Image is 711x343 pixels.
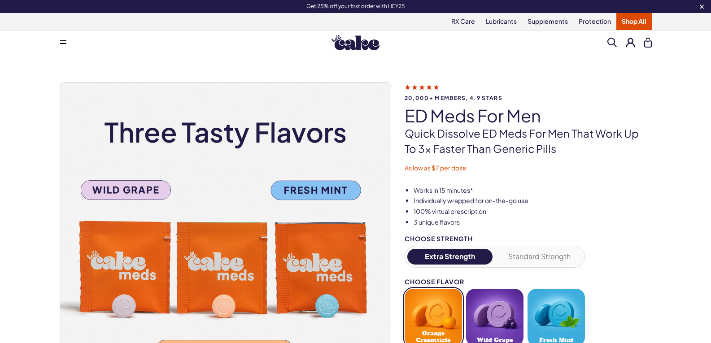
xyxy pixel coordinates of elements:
a: Shop All [616,13,652,30]
button: Standard Strength [497,249,582,265]
div: Choose Flavor [405,278,585,285]
a: 20,000+ members, 4.9 stars [405,83,652,101]
li: Works in 15 minutes* [414,186,652,195]
h1: ED Meds for Men [405,106,652,125]
a: Lubricants [480,13,522,30]
p: Quick dissolve ED Meds for men that work up to 3x faster than generic pills [405,126,652,156]
span: 20,000+ members, 4.9 stars [405,95,652,101]
div: Choose Strength [405,235,585,242]
li: 100% virtual prescription [414,207,652,216]
a: Supplements [522,13,573,30]
li: 3 unique flavors [414,218,652,227]
button: Extra Strength [407,249,493,265]
a: Protection [573,13,616,30]
li: Individually wrapped for on-the-go use [414,196,652,205]
img: Hello Cake [332,35,379,50]
a: RX Care [446,13,480,30]
p: As low as $7 per dose [405,164,652,173]
div: Get 25% off your first order with HEY25 [33,3,679,10]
